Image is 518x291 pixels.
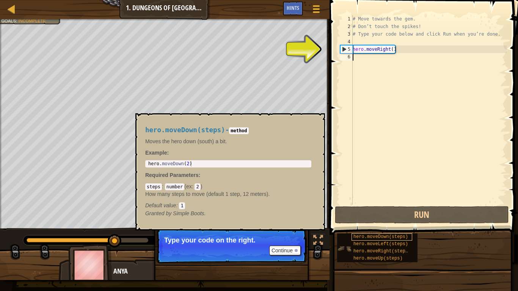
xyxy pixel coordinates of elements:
[113,266,263,276] div: Anya
[192,183,195,189] span: :
[145,183,162,190] code: steps
[145,126,225,134] span: hero.moveDown(steps)
[353,234,408,239] span: hero.moveDown(steps)
[162,183,165,189] span: :
[340,38,353,45] div: 4
[145,190,311,198] p: How many steps to move (default 1 step, 12 meters).
[145,150,167,156] span: Example
[229,127,248,134] code: method
[165,183,184,190] code: number
[340,30,353,38] div: 3
[340,53,353,61] div: 6
[199,172,201,178] span: :
[307,2,326,19] button: Show game menu
[145,127,311,134] h4: -
[145,172,199,178] span: Required Parameters
[145,202,176,208] span: Default value
[145,183,311,209] div: ( )
[145,210,173,216] span: Granted by
[287,4,299,11] span: Hints
[340,15,353,23] div: 1
[341,45,353,53] div: 5
[353,241,408,247] span: hero.moveLeft(steps)
[311,233,326,249] button: Toggle fullscreen
[145,210,206,216] em: Simple Boots.
[164,236,299,244] p: Type your code on the right.
[337,241,352,256] img: portrait.png
[145,138,311,145] p: Moves the hero down (south) a bit.
[68,244,112,286] img: thang_avatar_frame.png
[335,206,509,224] button: Run
[186,183,192,189] span: ex
[179,202,185,209] code: 1
[353,249,411,254] span: hero.moveRight(steps)
[269,246,301,255] button: Continue
[353,256,403,261] span: hero.moveUp(steps)
[176,202,179,208] span: :
[195,183,200,190] code: 2
[145,150,169,156] strong: :
[340,23,353,30] div: 2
